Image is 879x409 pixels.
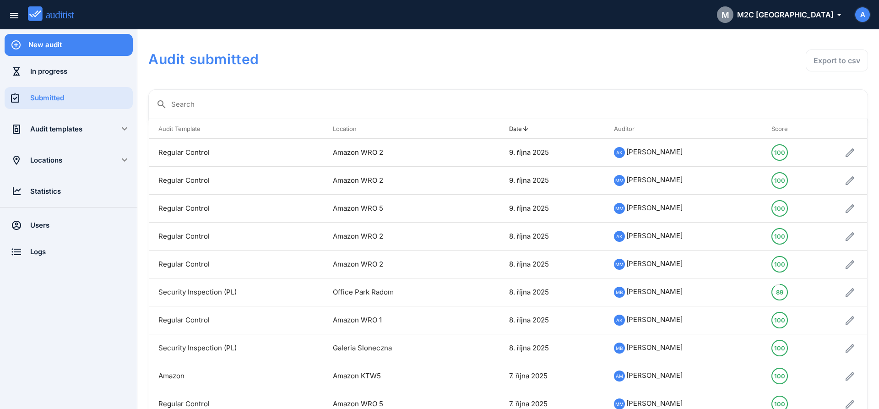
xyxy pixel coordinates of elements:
[722,9,729,21] span: M
[762,119,804,139] th: Score: Not sorted. Activate to sort ascending.
[626,175,683,184] span: [PERSON_NAME]
[5,180,133,202] a: Statistics
[717,6,841,23] div: M2C [GEOGRAPHIC_DATA]
[324,167,467,195] td: Amazon WRO 2
[500,278,605,306] td: 8. října 2025
[626,147,683,156] span: [PERSON_NAME]
[324,119,467,139] th: Location: Not sorted. Activate to sort ascending.
[500,251,605,278] td: 8. října 2025
[616,231,623,241] span: AK
[834,9,841,20] i: arrow_drop_down_outlined
[5,241,133,263] a: Logs
[324,139,467,167] td: Amazon WRO 2
[806,49,868,71] button: Export to csv
[774,341,785,355] div: 100
[149,306,324,334] td: Regular Control
[860,10,865,20] span: A
[149,362,324,390] td: Amazon
[626,259,683,268] span: [PERSON_NAME]
[148,49,580,69] h1: Audit submitted
[500,306,605,334] td: 8. října 2025
[149,195,324,223] td: Regular Control
[5,60,133,82] a: In progress
[814,55,860,66] div: Export to csv
[149,278,324,306] td: Security Inspection (PL)
[30,186,133,196] div: Statistics
[171,97,860,112] input: Search
[324,223,467,251] td: Amazon WRO 2
[776,285,783,300] div: 89
[626,203,683,212] span: [PERSON_NAME]
[149,334,324,362] td: Security Inspection (PL)
[324,362,467,390] td: Amazon KTW5
[9,10,20,21] i: menu
[615,175,624,185] span: MM
[30,124,107,134] div: Audit templates
[30,247,133,257] div: Logs
[626,231,683,240] span: [PERSON_NAME]
[30,220,133,230] div: Users
[804,119,867,139] th: : Not sorted.
[5,87,133,109] a: Submitted
[5,214,133,236] a: Users
[615,203,624,213] span: MM
[605,119,762,139] th: Auditor: Not sorted. Activate to sort ascending.
[615,399,624,409] span: MM
[774,313,785,327] div: 100
[616,371,623,381] span: AM
[149,251,324,278] td: Regular Control
[616,287,623,297] span: MB
[626,399,683,408] span: [PERSON_NAME]
[522,125,529,132] i: arrow_upward
[324,334,467,362] td: Galeria Sloneczna
[774,173,785,188] div: 100
[324,306,467,334] td: Amazon WRO 1
[774,201,785,216] div: 100
[5,118,107,140] a: Audit templates
[626,371,683,380] span: [PERSON_NAME]
[119,123,130,134] i: keyboard_arrow_down
[500,119,605,139] th: Date: Sorted descending. Activate to remove sorting.
[774,257,785,272] div: 100
[28,40,133,50] div: New audit
[615,259,624,269] span: MM
[149,119,324,139] th: Audit Template: Not sorted. Activate to sort ascending.
[28,6,82,22] img: auditist_logo_new.svg
[774,145,785,160] div: 100
[500,334,605,362] td: 8. října 2025
[500,195,605,223] td: 9. října 2025
[854,6,871,23] button: A
[626,343,683,352] span: [PERSON_NAME]
[324,195,467,223] td: Amazon WRO 5
[324,251,467,278] td: Amazon WRO 2
[616,343,623,353] span: MB
[500,362,605,390] td: 7. října 2025
[710,4,848,26] button: MM2C [GEOGRAPHIC_DATA]
[500,223,605,251] td: 8. října 2025
[774,369,785,383] div: 100
[30,66,133,76] div: In progress
[616,315,623,325] span: AK
[30,93,133,103] div: Submitted
[5,149,107,171] a: Locations
[149,167,324,195] td: Regular Control
[616,147,623,158] span: AK
[156,99,167,110] i: search
[467,119,500,139] th: : Not sorted.
[626,287,683,296] span: [PERSON_NAME]
[30,155,107,165] div: Locations
[324,278,467,306] td: Office Park Radom
[119,154,130,165] i: keyboard_arrow_down
[500,139,605,167] td: 9. října 2025
[149,223,324,251] td: Regular Control
[500,167,605,195] td: 9. října 2025
[774,229,785,244] div: 100
[149,139,324,167] td: Regular Control
[626,315,683,324] span: [PERSON_NAME]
